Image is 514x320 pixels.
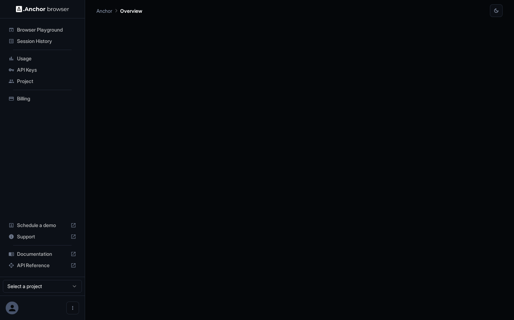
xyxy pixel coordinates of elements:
[120,7,142,15] p: Overview
[17,55,76,62] span: Usage
[17,262,68,269] span: API Reference
[66,302,79,314] button: Open menu
[6,24,79,35] div: Browser Playground
[96,7,142,15] nav: breadcrumb
[16,6,69,12] img: Anchor Logo
[6,76,79,87] div: Project
[17,38,76,45] span: Session History
[6,35,79,47] div: Session History
[17,233,68,240] span: Support
[17,250,68,258] span: Documentation
[17,222,68,229] span: Schedule a demo
[6,231,79,242] div: Support
[6,248,79,260] div: Documentation
[17,66,76,73] span: API Keys
[6,64,79,76] div: API Keys
[6,260,79,271] div: API Reference
[6,220,79,231] div: Schedule a demo
[17,26,76,33] span: Browser Playground
[6,53,79,64] div: Usage
[96,7,112,15] p: Anchor
[6,93,79,104] div: Billing
[17,95,76,102] span: Billing
[17,78,76,85] span: Project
